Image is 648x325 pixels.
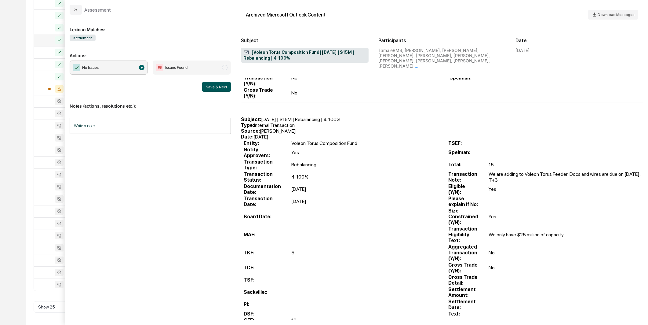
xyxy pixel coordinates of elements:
[446,226,486,243] td: Transaction Eligibility Text:
[242,69,289,87] td: Aggregated Transaction (Y/N):
[415,63,418,68] span: ...
[243,50,366,61] span: [Voleon Torus Composition Fund] [DATE] | $15M | Rebalancing | 4. 100%
[289,171,446,183] td: 4. 100%
[486,262,643,274] td: No
[289,244,446,261] td: 5
[588,10,638,20] button: Download Messages
[446,311,486,317] td: Text:
[241,134,253,140] b: Date:
[156,64,163,71] img: Flag
[242,140,289,146] td: Entity:
[242,159,289,171] td: Transaction Type:
[242,286,289,298] td: Sackville::
[446,274,486,286] td: Cross Trade Detail:
[242,274,289,286] td: TSF:
[289,140,446,146] td: Voleon Torus Composition Fund
[598,13,635,17] span: Download Messages
[515,38,643,43] h2: Date
[242,262,289,274] td: TCF:
[242,208,289,225] td: Board Date:
[289,159,446,171] td: Rebalancing
[242,226,289,243] td: MAF:
[289,196,446,207] td: [DATE]
[84,7,111,13] div: Assessment
[446,147,486,158] td: Spelman:
[242,311,289,317] td: DSF:
[486,208,643,225] td: Yes
[289,69,447,87] td: No
[70,46,231,58] p: Actions:
[446,171,486,183] td: Transaction Note:
[241,116,261,122] b: Subject:
[446,286,486,298] td: Settlement Amount:
[289,147,446,158] td: Yes
[486,226,643,243] td: We only have $25 million of capacity
[246,12,326,18] div: Archived Microsoft Outlook Content
[242,171,289,183] td: Transaction Status:
[486,171,643,183] td: We are adding to Voleon Torus Feeder; Docs and wires are due on [DATE], T+3
[446,196,486,207] td: Please explain if No:
[486,183,643,195] td: Yes
[165,65,187,71] span: Issues Found
[73,64,80,71] img: Checkmark
[242,317,289,323] td: GEF:
[70,96,231,109] p: Notes (actions, resolutions etc.):
[242,87,289,99] td: Cross Trade (Y/N):
[241,38,369,43] h2: Subject
[446,159,486,171] td: Total:
[70,35,96,41] span: settlement
[378,48,506,68] div: TamaleRMS, [PERSON_NAME], [PERSON_NAME], [PERSON_NAME], [PERSON_NAME], [PERSON_NAME], [PERSON_NAM...
[446,262,486,274] td: Cross Trade (Y/N):
[446,208,486,225] td: Size Constrained (Y/N):
[378,38,506,43] h2: Participants
[242,196,289,207] td: Transaction Date:
[242,183,289,195] td: Documentation Date:
[70,20,231,32] div: Lexicon Matches:
[515,48,530,53] div: [DATE]
[289,87,447,99] td: No
[446,299,486,310] td: Settlement Date:
[242,244,289,261] td: TKF:
[446,183,486,195] td: Eligible (Y/N):
[486,244,643,261] td: No
[446,140,486,146] td: TSEF:
[289,317,446,323] td: 10
[82,65,99,71] span: No Issues
[241,128,260,134] b: Source:
[242,147,289,158] td: Notify Approvers:
[289,183,446,195] td: [DATE]
[202,82,231,92] button: Save & Next
[486,159,643,171] td: 15
[447,69,485,87] td: Spelman:
[242,299,289,310] td: PI:
[446,244,486,261] td: Aggregated Transaction (Y/N):
[241,122,254,128] b: Type:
